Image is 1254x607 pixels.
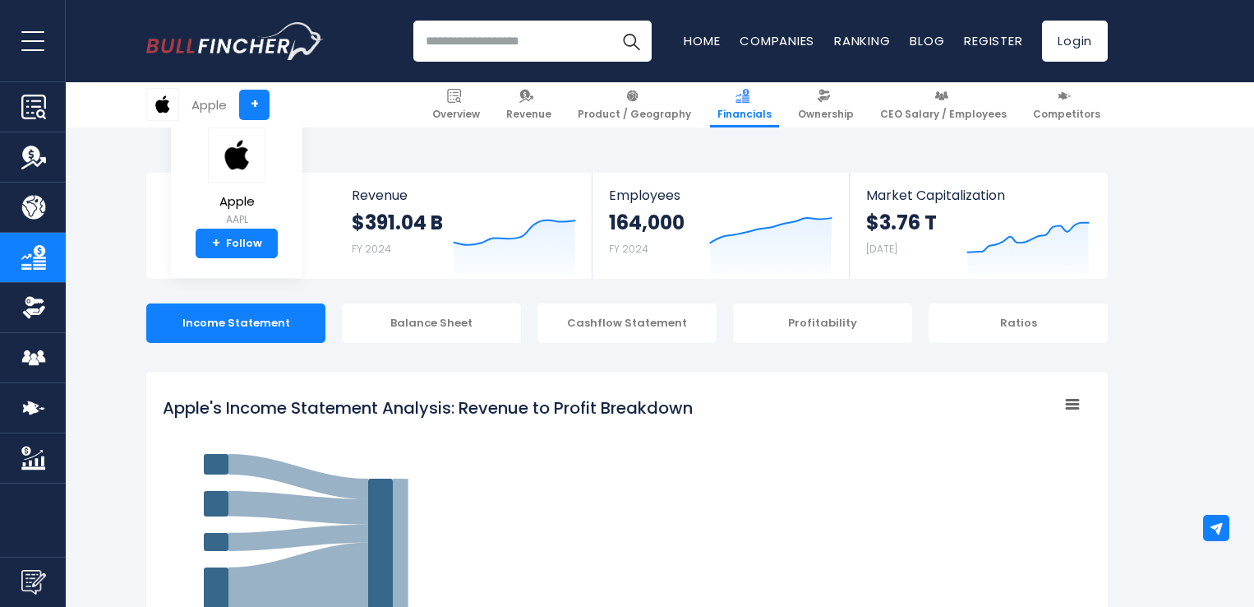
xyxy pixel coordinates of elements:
span: Overview [432,108,480,121]
small: FY 2024 [352,242,391,256]
button: Search [611,21,652,62]
div: Balance Sheet [342,303,521,343]
a: Employees 164,000 FY 2024 [592,173,848,279]
div: Apple [191,95,227,114]
a: Blog [910,32,944,49]
span: Competitors [1033,108,1100,121]
span: Financials [717,108,772,121]
a: Overview [425,82,487,127]
strong: + [212,236,220,251]
a: Home [684,32,720,49]
img: AAPL logo [147,89,178,120]
a: + [239,90,270,120]
a: Competitors [1026,82,1108,127]
span: Product / Geography [578,108,691,121]
a: CEO Salary / Employees [873,82,1014,127]
span: Ownership [798,108,854,121]
strong: $391.04 B [352,210,443,235]
a: +Follow [196,229,278,258]
span: Revenue [506,108,551,121]
img: Bullfincher logo [146,22,324,60]
strong: $3.76 T [866,210,937,235]
img: Ownership [21,295,46,320]
a: Market Capitalization $3.76 T [DATE] [850,173,1106,279]
a: Apple AAPL [207,127,266,229]
div: Income Statement [146,303,325,343]
div: Profitability [733,303,912,343]
a: Financials [710,82,779,127]
span: Apple [208,195,265,209]
a: Companies [740,32,814,49]
span: Employees [609,188,832,203]
tspan: Apple's Income Statement Analysis: Revenue to Profit Breakdown [163,396,693,419]
div: Cashflow Statement [537,303,717,343]
small: AAPL [208,212,265,227]
a: Ranking [834,32,890,49]
div: Ratios [929,303,1108,343]
small: [DATE] [866,242,897,256]
span: CEO Salary / Employees [880,108,1007,121]
a: Ownership [791,82,861,127]
a: Product / Geography [570,82,698,127]
img: AAPL logo [208,127,265,183]
a: Login [1042,21,1108,62]
a: Register [964,32,1022,49]
strong: 164,000 [609,210,685,235]
span: Revenue [352,188,576,203]
a: Revenue $391.04 B FY 2024 [335,173,592,279]
span: Market Capitalization [866,188,1090,203]
a: Go to homepage [146,22,323,60]
small: FY 2024 [609,242,648,256]
a: Revenue [499,82,559,127]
